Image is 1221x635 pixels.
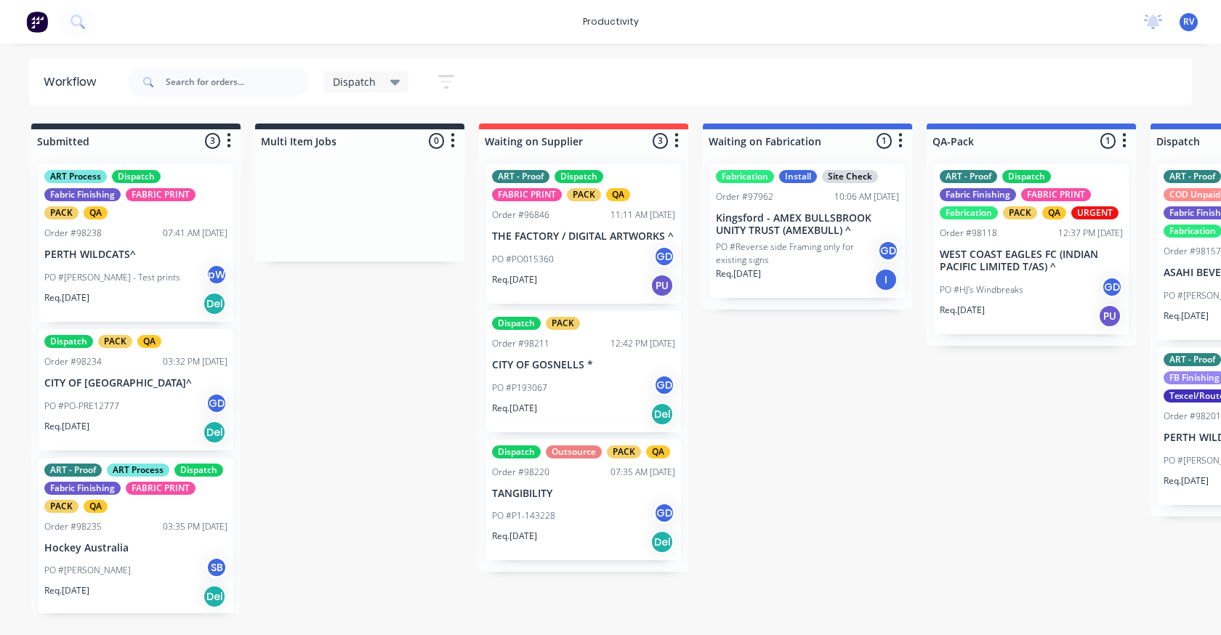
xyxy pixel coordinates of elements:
input: Search for orders... [166,68,310,97]
div: 07:41 AM [DATE] [163,227,227,240]
div: ART Process [44,170,107,183]
p: PO #PO015360 [492,253,554,266]
div: Install [779,170,817,183]
p: Hockey Australia [44,542,227,554]
div: ART ProcessDispatchFabric FinishingFABRIC PRINTPACKQAOrder #9823807:41 AM [DATE]PERTH WILDCATS^PO... [39,164,233,322]
p: PO #P1-143228 [492,509,555,522]
div: Del [203,585,226,608]
div: Order #98234 [44,355,102,368]
p: Req. [DATE] [492,402,537,415]
div: DispatchPACKQAOrder #9823403:32 PM [DATE]CITY OF [GEOGRAPHIC_DATA]^PO #PO-PRE12777GDReq.[DATE]Del [39,329,233,450]
p: WEST COAST EAGLES FC (INDIAN PACIFIC LIMITED T/AS) ^ [940,248,1123,273]
p: Req. [DATE] [716,267,761,280]
div: Del [650,403,674,426]
div: Del [203,421,226,444]
div: URGENT [1071,206,1119,219]
div: GD [653,374,675,396]
div: ART Process [107,464,169,477]
div: FABRIC PRINT [1021,188,1091,201]
div: Dispatch [555,170,603,183]
div: DispatchPACKOrder #9821112:42 PM [DATE]CITY OF GOSNELLS *PO #P193067GDReq.[DATE]Del [486,311,681,432]
p: Req. [DATE] [1164,310,1209,323]
div: GD [1101,276,1123,298]
div: ART - Proof [44,464,102,477]
div: Fabrication [940,206,998,219]
div: Del [203,292,226,315]
p: Kingsford - AMEX BULLSBROOK UNITY TRUST (AMEXBULL) ^ [716,212,899,237]
div: Fabric Finishing [44,188,121,201]
div: 03:32 PM [DATE] [163,355,227,368]
div: 11:11 AM [DATE] [610,209,675,222]
div: QA [137,335,161,348]
p: Req. [DATE] [492,273,537,286]
div: DispatchOutsourcePACKQAOrder #9822007:35 AM [DATE]TANGIBILITYPO #P1-143228GDReq.[DATE]Del [486,440,681,561]
div: QA [646,445,670,458]
p: PO #HJ's Windbreaks [940,283,1023,296]
div: Order #98118 [940,227,997,240]
div: ART - ProofDispatchFabric FinishingFABRIC PRINTFabricationPACKQAURGENTOrder #9811812:37 PM [DATE]... [934,164,1129,334]
div: GD [653,246,675,267]
div: PACK [607,445,641,458]
p: PO #P193067 [492,381,547,395]
div: ART - Proof [492,170,549,183]
p: PO #[PERSON_NAME] - Test prints [44,271,180,284]
div: GD [206,392,227,414]
div: Dispatch [492,445,541,458]
div: FabricationInstallSite CheckOrder #9796210:06 AM [DATE]Kingsford - AMEX BULLSBROOK UNITY TRUST (A... [710,164,905,298]
div: ART - ProofART ProcessDispatchFabric FinishingFABRIC PRINTPACKQAOrder #9823503:35 PM [DATE]Hockey... [39,458,233,615]
div: Dispatch [1002,170,1051,183]
div: Order #98220 [492,466,549,479]
div: Dispatch [174,464,223,477]
div: productivity [576,11,646,33]
div: GD [653,502,675,524]
div: PU [1098,304,1121,328]
div: 12:37 PM [DATE] [1058,227,1123,240]
div: PACK [567,188,601,201]
div: 10:06 AM [DATE] [834,190,899,203]
p: TANGIBILITY [492,488,675,500]
div: ART - Proof [1164,353,1221,366]
div: FABRIC PRINT [126,188,196,201]
p: PO #Reverse side Framing only for existing signs [716,240,877,267]
div: Order #98211 [492,337,549,350]
div: ART - Proof [1164,170,1221,183]
div: ART - Proof [940,170,997,183]
div: SB [206,557,227,578]
div: Order #97962 [716,190,773,203]
div: I [874,268,898,291]
p: Req. [DATE] [44,420,89,433]
p: THE FACTORY / DIGITAL ARTWORKS ^ [492,230,675,243]
div: QA [84,206,108,219]
span: RV [1183,15,1194,28]
div: Fabrication [716,170,774,183]
div: Dispatch [44,335,93,348]
p: Req. [DATE] [940,304,985,317]
div: Order #98157 [1164,245,1221,258]
div: QA [1042,206,1066,219]
p: PO #[PERSON_NAME] [44,564,131,577]
div: Order #98238 [44,227,102,240]
div: Order #98201 [1164,410,1221,423]
div: Site Check [822,170,878,183]
div: GD [877,240,899,262]
p: Req. [DATE] [1164,474,1209,488]
div: PACK [1003,206,1037,219]
div: Workflow [44,73,103,91]
div: Fabric Finishing [44,482,121,495]
div: 12:42 PM [DATE] [610,337,675,350]
div: QA [606,188,630,201]
div: PACK [98,335,132,348]
p: Req. [DATE] [44,291,89,304]
div: Outsource [546,445,602,458]
div: PACK [44,500,78,513]
p: PERTH WILDCATS^ [44,248,227,261]
div: ART - ProofDispatchFABRIC PRINTPACKQAOrder #9684611:11 AM [DATE]THE FACTORY / DIGITAL ARTWORKS ^P... [486,164,681,304]
div: Fabric Finishing [940,188,1016,201]
div: FABRIC PRINT [126,482,196,495]
div: PACK [546,317,580,330]
div: PU [650,274,674,297]
div: QA [84,500,108,513]
div: Order #98235 [44,520,102,533]
img: Factory [26,11,48,33]
div: pW [206,264,227,286]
